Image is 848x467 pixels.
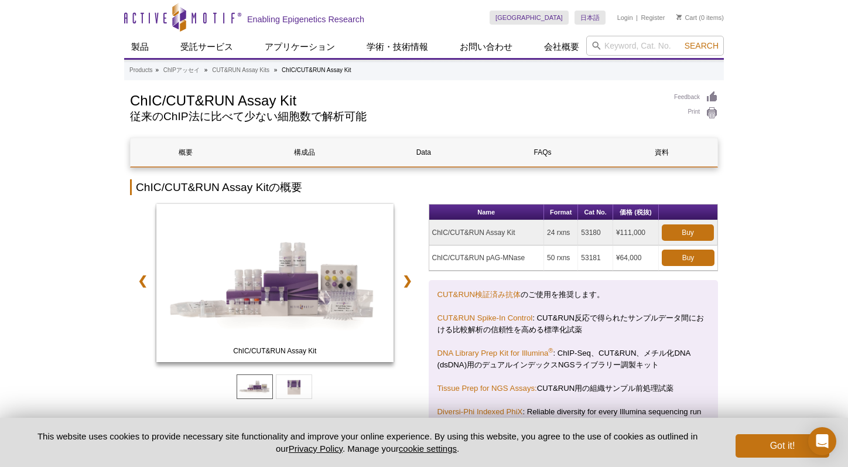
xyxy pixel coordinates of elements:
[578,246,613,271] td: 53181
[437,349,553,357] a: DNA Library Prep Kit for Illumina®
[681,40,722,51] button: Search
[249,138,360,166] a: 構成品
[676,13,697,22] a: Cart
[437,290,521,299] a: CUT&RUN検証済み抗体
[130,179,718,195] h2: ChIC/CUT&RUN Assay Kitの概要
[437,312,710,336] p: : CUT&RUN反応で得られたサンプルデータ間における比較解析の信頼性を高める標準化試薬
[586,36,724,56] input: Keyword, Cat. No.
[575,11,606,25] a: 日本語
[437,383,710,394] p: CUT&RUN用の組織サンプル前処理試薬
[124,36,156,58] a: 製品
[163,65,200,76] a: ChIPアッセイ
[662,250,714,266] a: Buy
[578,204,613,220] th: Cat No.
[130,91,662,108] h1: ChIC/CUT&RUN Assay Kit
[274,67,278,73] li: »
[429,246,545,271] td: ChIC/CUT&RUN pAG-MNase
[437,289,710,301] p: のご使用を推奨します。
[437,406,710,418] p: : Reliable diversity for every Illumina sequencing run
[289,444,343,454] a: Privacy Policy
[613,220,659,246] td: ¥111,000
[537,36,586,58] a: 会社概要
[131,138,241,166] a: 概要
[429,204,545,220] th: Name
[636,11,638,25] li: |
[399,444,457,454] button: cookie settings
[19,430,716,455] p: This website uses cookies to provide necessary site functionality and improve your online experie...
[258,36,342,58] a: アプリケーション
[453,36,519,58] a: お問い合わせ
[282,67,351,73] li: ChIC/CUT&RUN Assay Kit
[204,67,208,73] li: »
[544,246,578,271] td: 50 rxns
[736,434,829,458] button: Got it!
[674,107,718,120] a: Print
[247,14,364,25] h2: Enabling Epigenetics Research
[674,91,718,104] a: Feedback
[212,65,269,76] a: CUT&RUN Assay Kits
[578,220,613,246] td: 53180
[685,41,719,50] span: Search
[437,313,533,322] a: CUT&RUN Spike-In Control
[159,345,391,357] span: ChIC/CUT&RUN Assay Kit
[360,36,435,58] a: 学術・技術情報
[437,407,523,416] a: Diversi-Phi Indexed PhiX
[617,13,633,22] a: Login
[437,384,537,393] a: Tissue Prep for NGS Assays:
[613,246,659,271] td: ¥64,000
[156,204,394,362] img: ChIC/CUT&RUN Assay Kit
[429,220,545,246] td: ChIC/CUT&RUN Assay Kit
[662,224,714,241] a: Buy
[490,11,569,25] a: [GEOGRAPHIC_DATA]
[437,347,710,371] p: : ChIP-Seq、CUT&RUN、メチル化DNA (dsDNA)用のデュアルインデックスNGSライブラリー調製キット
[544,204,578,220] th: Format
[130,111,662,122] h2: 従来のChIP法に比べて少ない細胞数で解析可能
[607,138,717,166] a: 資料
[173,36,240,58] a: 受託サービス
[488,138,598,166] a: FAQs
[129,65,152,76] a: Products
[613,204,659,220] th: 価格 (税抜)
[395,267,420,294] a: ❯
[676,11,724,25] li: (0 items)
[155,67,159,73] li: »
[156,204,394,366] a: ChIC/CUT&RUN Assay Kit
[808,427,836,455] div: Open Intercom Messenger
[641,13,665,22] a: Register
[676,14,682,20] img: Your Cart
[544,220,578,246] td: 24 rxns
[130,267,155,294] a: ❮
[368,138,478,166] a: Data
[548,347,553,354] sup: ®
